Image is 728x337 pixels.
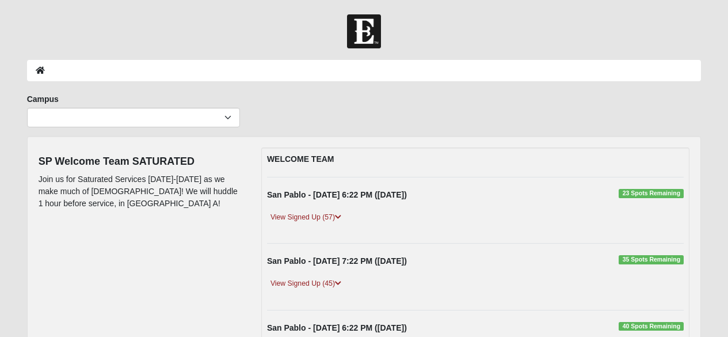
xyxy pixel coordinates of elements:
[267,154,334,164] strong: WELCOME TEAM
[619,322,684,331] span: 40 Spots Remaining
[27,93,59,105] label: Campus
[267,190,407,199] strong: San Pablo - [DATE] 6:22 PM ([DATE])
[267,323,407,332] strong: San Pablo - [DATE] 6:22 PM ([DATE])
[619,189,684,198] span: 23 Spots Remaining
[39,173,244,210] p: Join us for Saturated Services [DATE]-[DATE] as we make much of [DEMOGRAPHIC_DATA]! We will huddl...
[39,156,244,168] h4: SP Welcome Team SATURATED
[267,278,345,290] a: View Signed Up (45)
[267,256,407,266] strong: San Pablo - [DATE] 7:22 PM ([DATE])
[267,211,345,224] a: View Signed Up (57)
[347,14,381,48] img: Church of Eleven22 Logo
[619,255,684,264] span: 35 Spots Remaining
